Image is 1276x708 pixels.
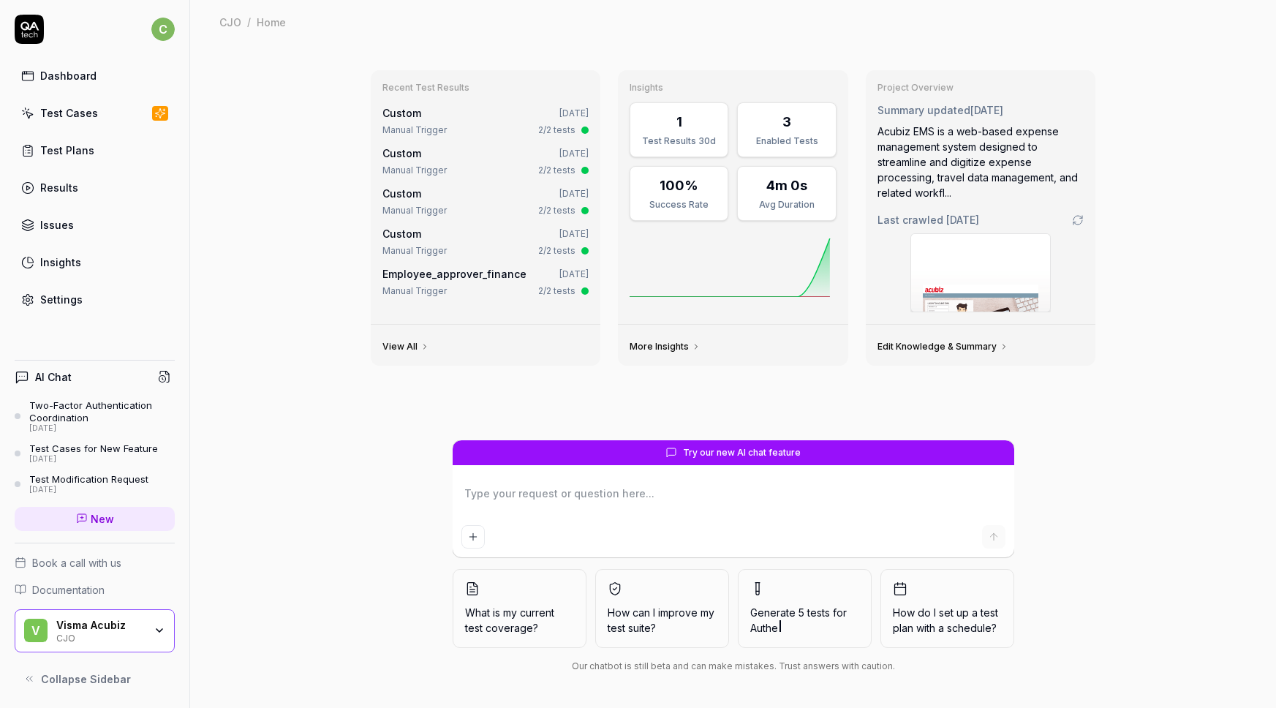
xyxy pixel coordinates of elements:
[29,442,158,454] div: Test Cases for New Feature
[35,369,72,385] h4: AI Chat
[380,183,592,220] a: Custom[DATE]Manual Trigger2/2 tests
[219,15,241,29] div: CJO
[29,454,158,464] div: [DATE]
[382,341,429,353] a: View All
[877,104,970,116] span: Summary updated
[660,176,698,195] div: 100%
[40,255,81,270] div: Insights
[40,217,74,233] div: Issues
[538,204,575,217] div: 2/2 tests
[676,112,682,132] div: 1
[41,671,131,687] span: Collapse Sidebar
[538,285,575,298] div: 2/2 tests
[608,605,717,636] span: How can I improve my test suite?
[380,102,592,140] a: Custom[DATE]Manual Trigger2/2 tests
[40,143,94,158] div: Test Plans
[877,82,1084,94] h3: Project Overview
[15,399,175,433] a: Two-Factor Authentication Coordination[DATE]
[538,164,575,177] div: 2/2 tests
[40,105,98,121] div: Test Cases
[247,15,251,29] div: /
[29,399,175,423] div: Two-Factor Authentication Coordination
[29,423,175,434] div: [DATE]
[630,341,701,353] a: More Insights
[56,631,144,643] div: CJO
[15,664,175,693] button: Collapse Sidebar
[380,223,592,260] a: Custom[DATE]Manual Trigger2/2 tests
[15,442,175,464] a: Test Cases for New Feature[DATE]
[559,188,589,199] time: [DATE]
[40,180,78,195] div: Results
[538,124,575,137] div: 2/2 tests
[15,473,175,495] a: Test Modification Request[DATE]
[766,176,807,195] div: 4m 0s
[29,485,148,495] div: [DATE]
[380,263,592,301] a: Employee_approver_finance[DATE]Manual Trigger2/2 tests
[453,660,1014,673] div: Our chatbot is still beta and can make mistakes. Trust answers with caution.
[880,569,1014,648] button: How do I set up a test plan with a schedule?
[15,136,175,165] a: Test Plans
[15,99,175,127] a: Test Cases
[911,234,1050,312] img: Screenshot
[738,569,872,648] button: Generate 5 tests forAuthe
[782,112,791,132] div: 3
[91,511,114,527] span: New
[559,228,589,239] time: [DATE]
[683,446,801,459] span: Try our new AI chat feature
[382,187,421,200] span: Custom
[382,164,447,177] div: Manual Trigger
[747,135,826,148] div: Enabled Tests
[32,555,121,570] span: Book a call with us
[15,507,175,531] a: New
[15,582,175,598] a: Documentation
[1072,214,1084,226] a: Go to crawling settings
[465,605,574,636] span: What is my current test coverage?
[151,18,175,41] span: c
[750,622,778,634] span: Authe
[56,619,144,632] div: Visma Acubiz
[29,473,148,485] div: Test Modification Request
[970,104,1003,116] time: [DATE]
[877,341,1008,353] a: Edit Knowledge & Summary
[559,108,589,118] time: [DATE]
[630,82,837,94] h3: Insights
[453,569,586,648] button: What is my current test coverage?
[559,148,589,159] time: [DATE]
[15,555,175,570] a: Book a call with us
[382,82,589,94] h3: Recent Test Results
[382,124,447,137] div: Manual Trigger
[24,619,48,642] span: V
[40,292,83,307] div: Settings
[15,173,175,202] a: Results
[750,605,859,636] span: Generate 5 tests for
[32,582,105,598] span: Documentation
[946,214,979,226] time: [DATE]
[382,204,447,217] div: Manual Trigger
[151,15,175,44] button: c
[15,248,175,276] a: Insights
[40,68,97,83] div: Dashboard
[382,107,421,119] span: Custom
[382,227,421,240] span: Custom
[559,268,589,279] time: [DATE]
[877,212,979,227] span: Last crawled
[382,147,421,159] span: Custom
[382,268,526,280] a: Employee_approver_finance
[382,285,447,298] div: Manual Trigger
[15,285,175,314] a: Settings
[639,135,719,148] div: Test Results 30d
[15,609,175,653] button: VVisma AcubizCJO
[15,211,175,239] a: Issues
[595,569,729,648] button: How can I improve my test suite?
[461,525,485,549] button: Add attachment
[15,61,175,90] a: Dashboard
[747,198,826,211] div: Avg Duration
[639,198,719,211] div: Success Rate
[893,605,1002,636] span: How do I set up a test plan with a schedule?
[380,143,592,180] a: Custom[DATE]Manual Trigger2/2 tests
[382,244,447,257] div: Manual Trigger
[257,15,286,29] div: Home
[877,124,1084,200] div: Acubiz EMS is a web-based expense management system designed to streamline and digitize expense p...
[538,244,575,257] div: 2/2 tests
